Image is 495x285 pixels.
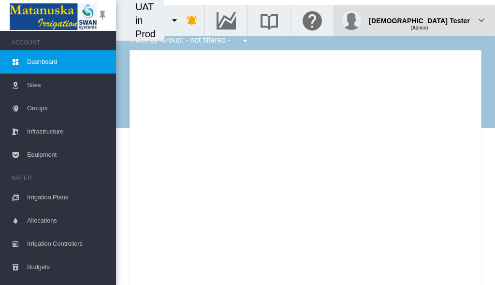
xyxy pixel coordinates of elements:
[239,35,251,46] md-icon: icon-menu-down
[10,3,97,30] img: Matanuska_LOGO.png
[27,97,108,120] span: Groups
[258,15,281,26] md-icon: Search the knowledge base
[369,12,470,22] div: [DEMOGRAPHIC_DATA] Tester
[169,15,180,26] md-icon: icon-menu-down
[411,25,428,30] span: (Admin)
[12,35,108,50] span: ACCOUNT
[182,11,202,30] button: icon-bell-ring
[165,11,184,30] button: icon-menu-down
[27,120,108,143] span: Infrastructure
[12,170,108,186] span: WATER
[27,50,108,74] span: Dashboard
[27,209,108,232] span: Allocations
[186,15,198,26] md-icon: icon-bell-ring
[27,255,108,279] span: Budgets
[334,5,495,36] button: [DEMOGRAPHIC_DATA] Tester (Admin) icon-chevron-down
[235,31,255,50] button: icon-menu-down
[215,15,238,26] md-icon: Go to the Data Hub
[97,10,108,21] md-icon: icon-pin
[342,11,361,30] img: profile.jpg
[301,15,324,26] md-icon: Click here for help
[27,186,108,209] span: Irrigation Plans
[476,15,487,26] md-icon: icon-chevron-down
[27,143,108,166] span: Equipment
[27,232,108,255] span: Irrigation Controllers
[27,74,108,97] span: Sites
[124,31,258,50] div: Filter by Group: - not filtered -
